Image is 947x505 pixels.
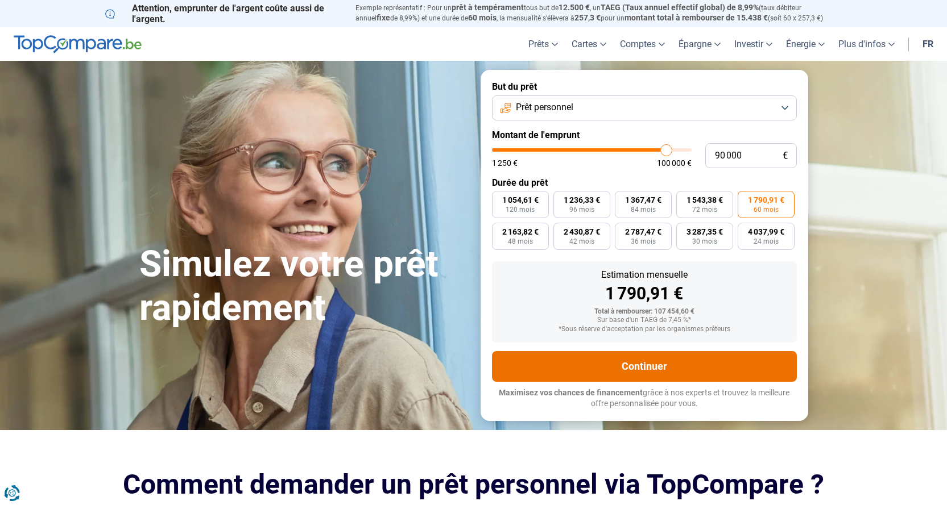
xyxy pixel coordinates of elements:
span: 42 mois [569,238,594,245]
span: 2 430,87 € [564,228,600,236]
h2: Comment demander un prêt personnel via TopCompare ? [105,469,842,500]
span: 120 mois [506,206,535,213]
label: Durée du prêt [492,177,797,188]
a: Cartes [565,27,613,61]
span: 72 mois [692,206,717,213]
p: Exemple représentatif : Pour un tous but de , un (taux débiteur annuel de 8,99%) et une durée de ... [355,3,842,23]
span: 1 790,91 € [748,196,784,204]
div: Total à rembourser: 107 454,60 € [501,308,788,316]
span: Maximisez vos chances de financement [499,388,643,397]
span: 12.500 € [559,3,590,12]
span: 4 037,99 € [748,228,784,236]
a: Investir [727,27,779,61]
span: 1 543,38 € [687,196,723,204]
span: Prêt personnel [516,101,573,114]
a: Plus d'infos [832,27,901,61]
p: grâce à nos experts et trouvez la meilleure offre personnalisée pour vous. [492,387,797,410]
button: Prêt personnel [492,95,797,120]
h1: Simulez votre prêt rapidement [139,243,467,330]
span: fixe [377,13,390,22]
span: 1 250 € [492,159,518,167]
span: 3 287,35 € [687,228,723,236]
a: Prêts [522,27,565,61]
span: 60 mois [754,206,779,213]
span: 1 054,61 € [502,196,539,204]
div: Estimation mensuelle [501,270,788,279]
span: 84 mois [631,206,656,213]
span: TAEG (Taux annuel effectif global) de 8,99% [601,3,759,12]
span: prêt à tempérament [452,3,524,12]
span: 48 mois [508,238,533,245]
span: 2 787,47 € [625,228,661,236]
span: montant total à rembourser de 15.438 € [625,13,768,22]
div: Sur base d'un TAEG de 7,45 %* [501,316,788,324]
span: 30 mois [692,238,717,245]
span: € [783,151,788,161]
img: TopCompare [14,35,142,53]
span: 2 163,82 € [502,228,539,236]
span: 96 mois [569,206,594,213]
a: fr [916,27,940,61]
a: Épargne [672,27,727,61]
label: But du prêt [492,81,797,92]
span: 100 000 € [657,159,692,167]
span: 1 367,47 € [625,196,661,204]
label: Montant de l'emprunt [492,130,797,140]
span: 36 mois [631,238,656,245]
a: Comptes [613,27,672,61]
span: 257,3 € [574,13,601,22]
span: 1 236,33 € [564,196,600,204]
div: 1 790,91 € [501,285,788,302]
div: *Sous réserve d'acceptation par les organismes prêteurs [501,325,788,333]
span: 60 mois [468,13,497,22]
a: Énergie [779,27,832,61]
p: Attention, emprunter de l'argent coûte aussi de l'argent. [105,3,342,24]
span: 24 mois [754,238,779,245]
button: Continuer [492,351,797,382]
